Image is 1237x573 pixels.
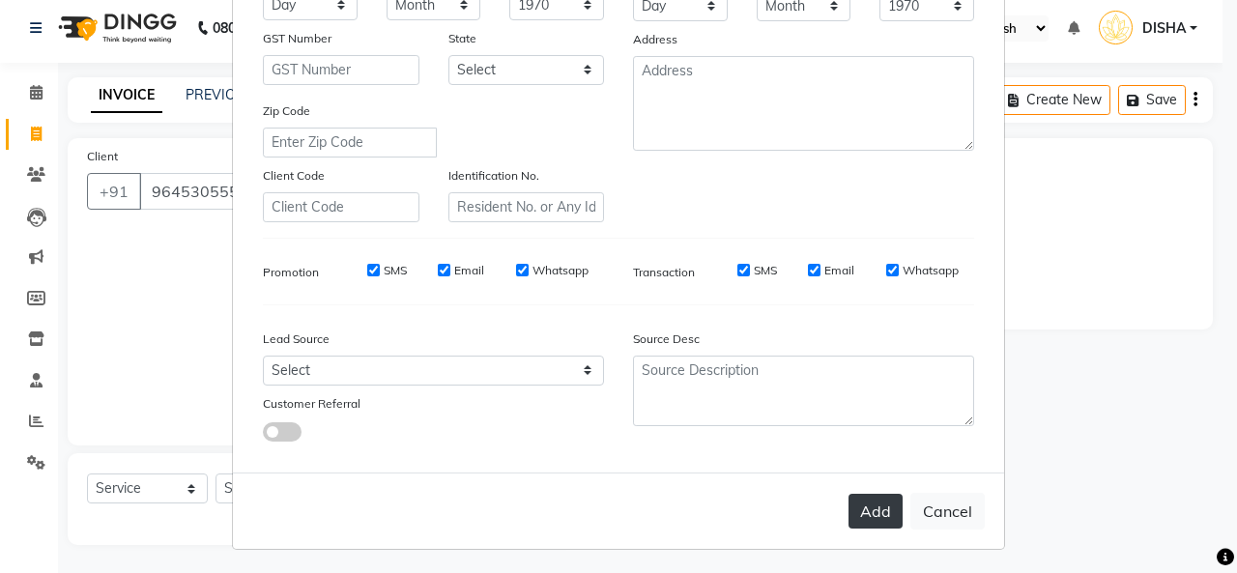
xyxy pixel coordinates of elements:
[824,262,854,279] label: Email
[532,262,589,279] label: Whatsapp
[263,330,330,348] label: Lead Source
[903,262,959,279] label: Whatsapp
[263,55,419,85] input: GST Number
[448,192,605,222] input: Resident No. or Any Id
[633,264,695,281] label: Transaction
[448,167,539,185] label: Identification No.
[263,128,437,158] input: Enter Zip Code
[633,31,677,48] label: Address
[633,330,700,348] label: Source Desc
[849,494,903,529] button: Add
[454,262,484,279] label: Email
[263,395,360,413] label: Customer Referral
[263,264,319,281] label: Promotion
[263,192,419,222] input: Client Code
[910,493,985,530] button: Cancel
[384,262,407,279] label: SMS
[263,30,331,47] label: GST Number
[263,167,325,185] label: Client Code
[754,262,777,279] label: SMS
[263,102,310,120] label: Zip Code
[448,30,476,47] label: State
